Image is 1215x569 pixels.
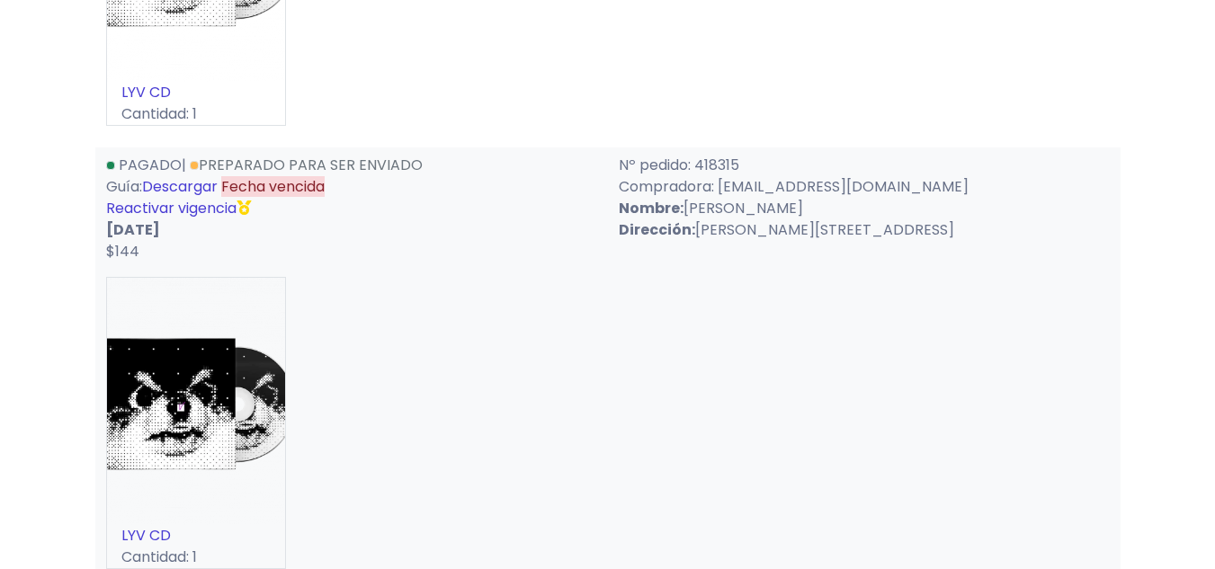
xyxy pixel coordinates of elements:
[121,525,171,546] a: LYV CD
[107,278,285,525] img: small_1693260240117.webp
[221,176,325,197] span: Fecha vencida
[619,198,683,218] strong: Nombre:
[107,103,285,125] p: Cantidad: 1
[190,155,423,175] a: Preparado para ser enviado
[619,219,1110,241] p: [PERSON_NAME][STREET_ADDRESS]
[619,198,1110,219] p: [PERSON_NAME]
[619,176,1110,198] p: Compradora: [EMAIL_ADDRESS][DOMAIN_NAME]
[119,155,182,175] span: Pagado
[95,155,608,262] div: | Guía:
[237,200,251,215] i: Feature Lolapay Pro
[106,241,139,262] span: $144
[121,82,171,102] a: LYV CD
[142,176,218,197] a: Descargar
[106,198,237,218] a: Reactivar vigencia
[619,219,695,240] strong: Dirección:
[619,155,1110,176] p: Nº pedido: 418315
[107,547,285,568] p: Cantidad: 1
[106,219,597,241] p: [DATE]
